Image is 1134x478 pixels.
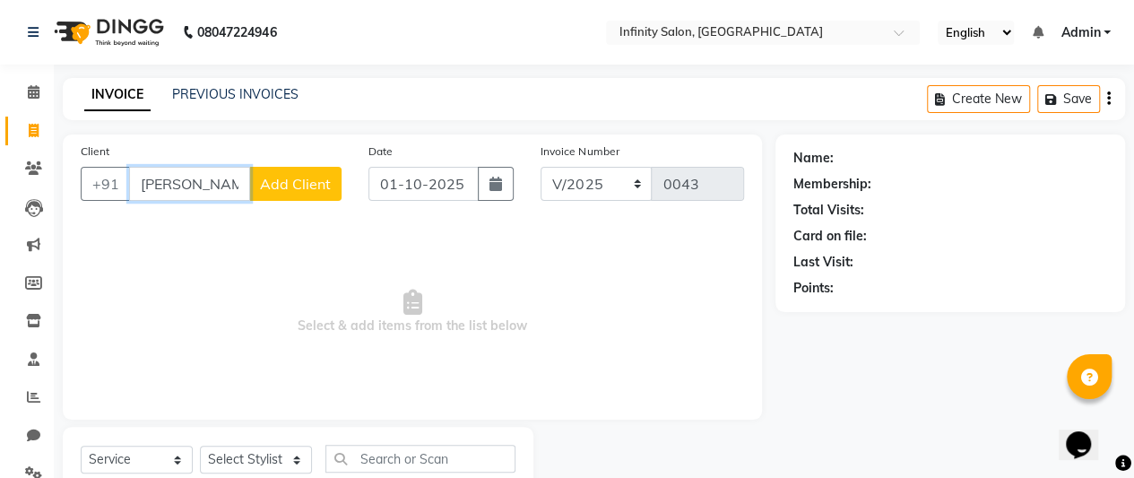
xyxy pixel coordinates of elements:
[325,445,515,473] input: Search or Scan
[81,167,131,201] button: +91
[197,7,276,57] b: 08047224946
[793,279,834,298] div: Points:
[793,175,871,194] div: Membership:
[1037,85,1100,113] button: Save
[81,222,744,402] span: Select & add items from the list below
[84,79,151,111] a: INVOICE
[172,86,299,102] a: PREVIOUS INVOICES
[927,85,1030,113] button: Create New
[541,143,619,160] label: Invoice Number
[1060,23,1100,42] span: Admin
[81,143,109,160] label: Client
[260,175,331,193] span: Add Client
[1059,406,1116,460] iframe: chat widget
[793,149,834,168] div: Name:
[368,143,393,160] label: Date
[793,253,853,272] div: Last Visit:
[129,167,250,201] input: Search by Name/Mobile/Email/Code
[793,227,867,246] div: Card on file:
[249,167,342,201] button: Add Client
[46,7,169,57] img: logo
[793,201,864,220] div: Total Visits:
